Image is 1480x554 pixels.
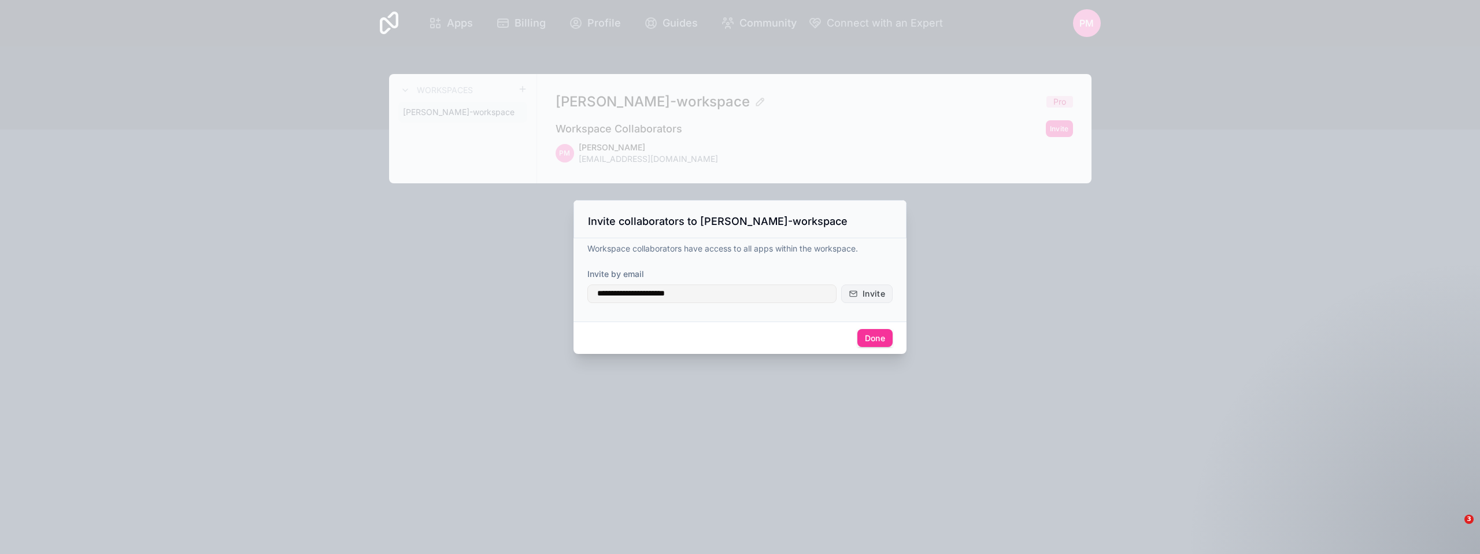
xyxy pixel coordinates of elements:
[1464,515,1474,524] span: 3
[863,289,885,299] span: Invite
[841,285,893,303] button: Invite
[587,268,644,280] label: Invite by email
[857,329,893,348] button: Done
[588,215,848,228] h3: Invite collaborators to [PERSON_NAME]-workspace
[1249,442,1480,523] iframe: Intercom notifications message
[1441,515,1468,542] iframe: Intercom live chat
[587,243,893,254] p: Workspace collaborators have access to all apps within the workspace.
